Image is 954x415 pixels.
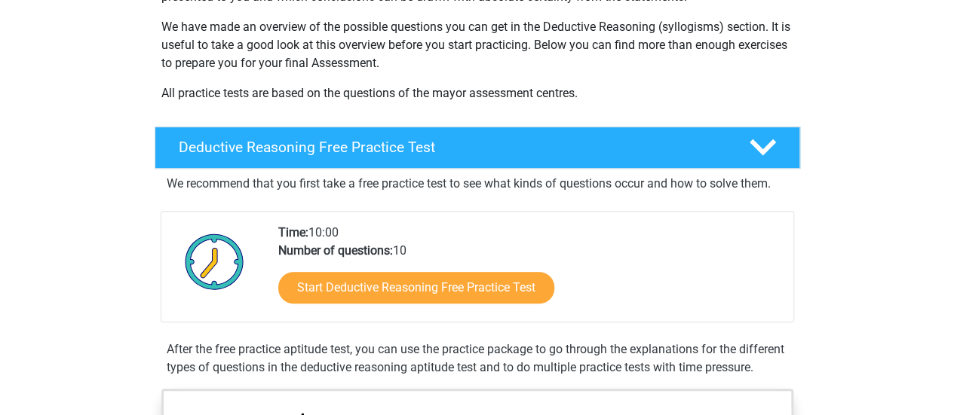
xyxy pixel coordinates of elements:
h4: Deductive Reasoning Free Practice Test [179,139,725,156]
b: Number of questions: [278,243,393,258]
img: Clock [176,224,253,299]
div: After the free practice aptitude test, you can use the practice package to go through the explana... [161,340,794,377]
p: All practice tests are based on the questions of the mayor assessment centres. [161,84,793,102]
p: We recommend that you first take a free practice test to see what kinds of questions occur and ho... [167,175,788,193]
a: Deductive Reasoning Free Practice Test [149,127,806,169]
a: Start Deductive Reasoning Free Practice Test [278,272,554,304]
b: Time: [278,225,308,240]
p: We have made an overview of the possible questions you can get in the Deductive Reasoning (syllog... [161,18,793,72]
div: 10:00 10 [267,224,793,322]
